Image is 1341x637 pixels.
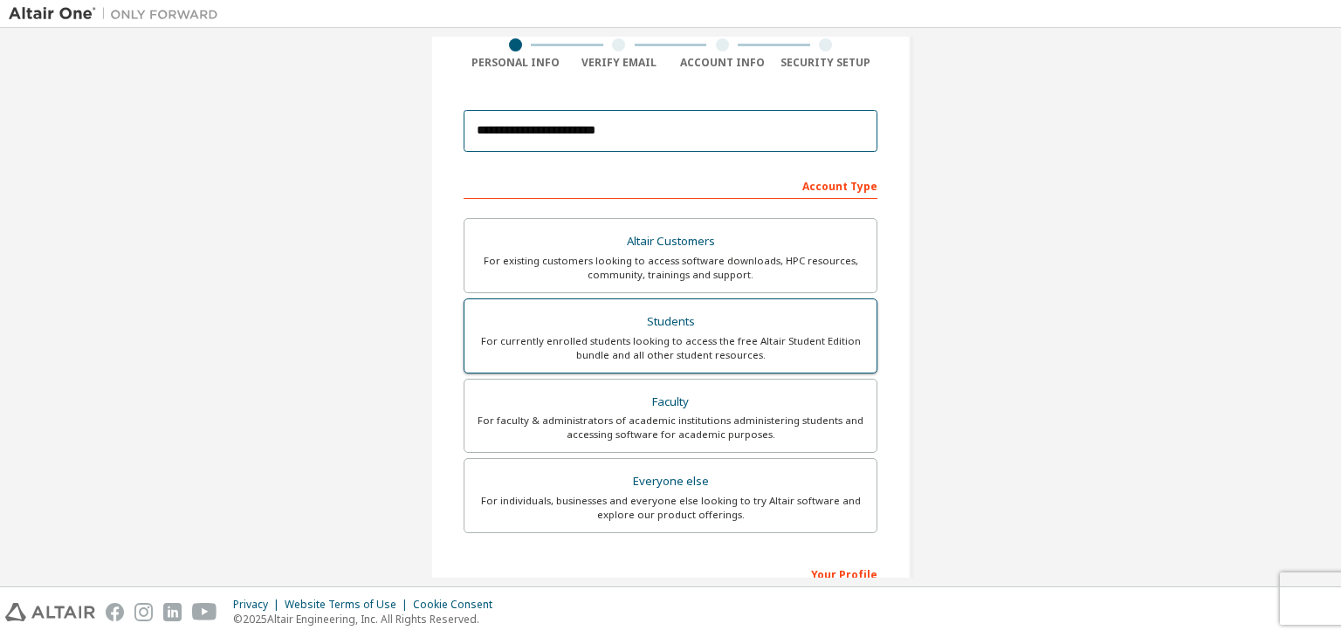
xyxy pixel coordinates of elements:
p: © 2025 Altair Engineering, Inc. All Rights Reserved. [233,612,503,627]
div: For faculty & administrators of academic institutions administering students and accessing softwa... [475,414,866,442]
img: linkedin.svg [163,603,182,621]
div: Altair Customers [475,229,866,254]
div: For individuals, businesses and everyone else looking to try Altair software and explore our prod... [475,494,866,522]
div: For currently enrolled students looking to access the free Altair Student Edition bundle and all ... [475,334,866,362]
img: altair_logo.svg [5,603,95,621]
div: Security Setup [774,56,878,70]
div: Privacy [233,598,285,612]
div: Account Type [464,171,877,199]
img: facebook.svg [106,603,124,621]
img: youtube.svg [192,603,217,621]
div: Students [475,310,866,334]
div: Everyone else [475,469,866,494]
div: Cookie Consent [413,598,503,612]
div: Faculty [475,390,866,414]
img: instagram.svg [134,603,153,621]
div: Your Profile [464,559,877,587]
div: For existing customers looking to access software downloads, HPC resources, community, trainings ... [475,254,866,282]
div: Website Terms of Use [285,598,413,612]
img: Altair One [9,5,227,23]
div: Personal Info [464,56,567,70]
div: Verify Email [567,56,671,70]
div: Account Info [670,56,774,70]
